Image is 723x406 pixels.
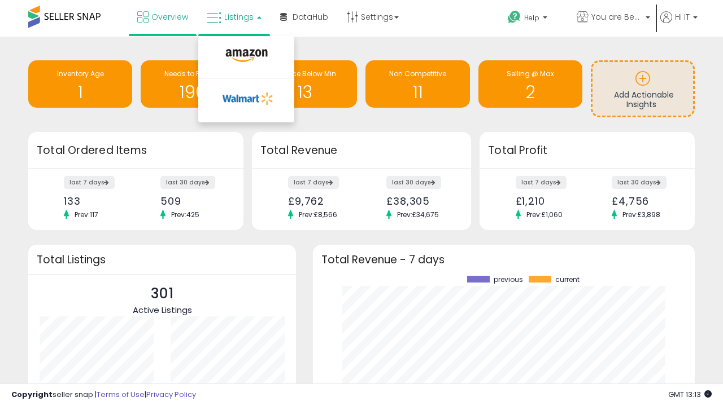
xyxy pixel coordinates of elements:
span: 2025-10-9 13:13 GMT [668,389,712,400]
span: DataHub [293,11,328,23]
h3: Total Ordered Items [37,143,235,158]
span: Hi IT [675,11,690,23]
div: 133 [64,195,127,207]
a: Selling @ Max 2 [478,60,582,108]
label: last 7 days [516,176,567,189]
span: Add Actionable Insights [614,89,674,111]
a: Hi IT [660,11,698,37]
label: last 7 days [64,176,115,189]
span: current [555,276,580,284]
i: Get Help [507,10,521,24]
span: Help [524,13,539,23]
h3: Total Revenue [260,143,463,158]
label: last 30 days [612,176,667,189]
span: Selling @ Max [507,69,554,78]
h1: 190 [146,83,239,101]
strong: Copyright [11,389,53,400]
label: last 30 days [386,176,441,189]
span: Prev: 117 [69,210,104,219]
span: Prev: £8,566 [293,210,343,219]
span: Prev: £3,898 [617,210,666,219]
span: Inventory Age [57,69,104,78]
h1: 1 [34,83,127,101]
div: £38,305 [386,195,451,207]
a: Privacy Policy [146,389,196,400]
a: BB Price Below Min 13 [253,60,357,108]
p: 301 [133,283,192,304]
span: Prev: 425 [165,210,205,219]
span: Active Listings [133,304,192,316]
label: last 30 days [160,176,215,189]
h3: Total Listings [37,255,288,264]
label: last 7 days [288,176,339,189]
div: seller snap | | [11,390,196,400]
span: BB Price Below Min [274,69,336,78]
h1: 2 [484,83,577,101]
span: Prev: £1,060 [521,210,568,219]
div: £9,762 [288,195,353,207]
span: Needs to Reprice [164,69,221,78]
a: Needs to Reprice 190 [141,60,245,108]
span: Listings [224,11,254,23]
h3: Total Revenue - 7 days [321,255,686,264]
span: Prev: £34,675 [391,210,445,219]
span: You are Beautiful ([GEOGRAPHIC_DATA]) [591,11,642,23]
span: previous [494,276,523,284]
a: Help [499,2,567,37]
h1: 11 [371,83,464,101]
a: Inventory Age 1 [28,60,132,108]
a: Non Competitive 11 [365,60,469,108]
span: Overview [151,11,188,23]
div: £1,210 [516,195,579,207]
a: Add Actionable Insights [593,62,693,116]
div: £4,756 [612,195,675,207]
span: Non Competitive [389,69,446,78]
h3: Total Profit [488,143,686,158]
a: Terms of Use [97,389,145,400]
div: 509 [160,195,224,207]
h1: 13 [259,83,351,101]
